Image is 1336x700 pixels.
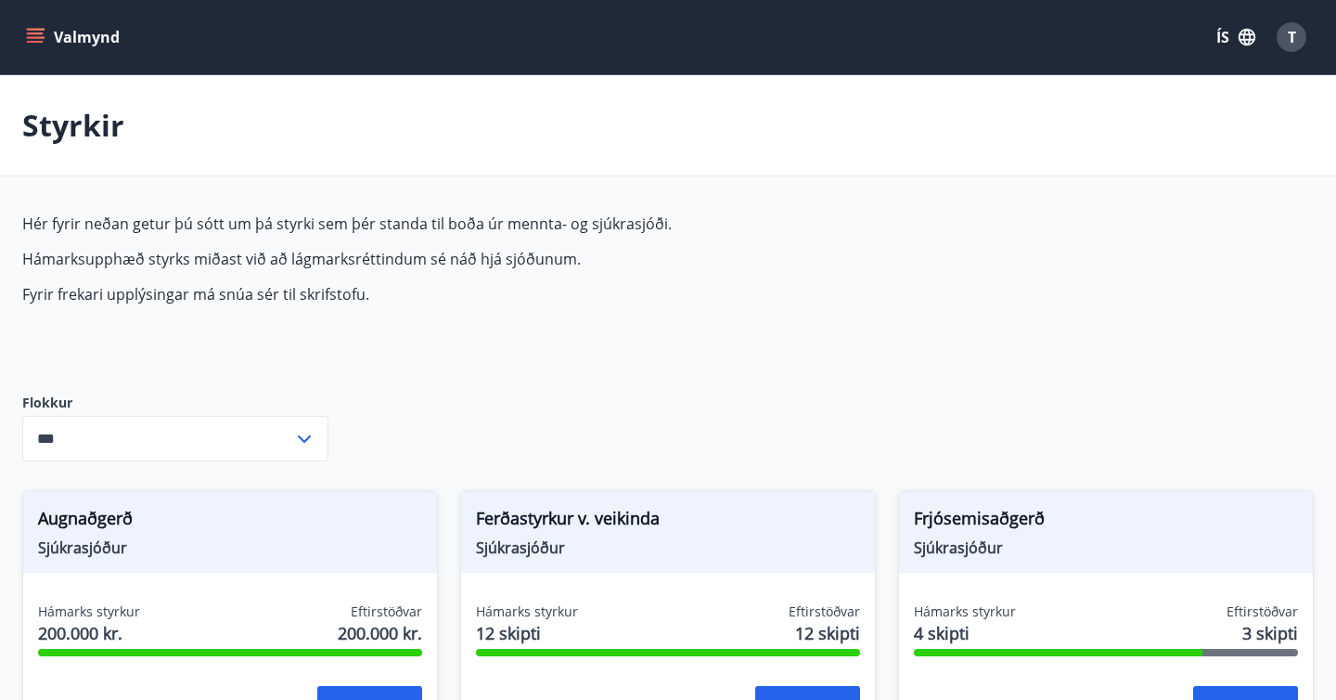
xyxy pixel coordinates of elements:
p: Hámarksupphæð styrks miðast við að lágmarksréttindum sé náð hjá sjóðunum. [22,249,898,269]
span: Augnaðgerð [38,506,422,538]
span: 12 skipti [795,621,860,645]
span: 12 skipti [476,621,578,645]
span: Hámarks styrkur [914,603,1016,621]
span: Eftirstöðvar [351,603,422,621]
span: Eftirstöðvar [789,603,860,621]
span: Sjúkrasjóður [38,538,422,558]
span: 4 skipti [914,621,1016,645]
button: ÍS [1206,20,1265,54]
label: Flokkur [22,394,328,412]
span: Ferðastyrkur v. veikinda [476,506,860,538]
button: T [1269,15,1314,59]
span: Frjósemisaðgerð [914,506,1298,538]
p: Styrkir [22,105,124,146]
span: Sjúkrasjóður [914,538,1298,558]
button: menu [22,20,127,54]
p: Hér fyrir neðan getur þú sótt um þá styrki sem þér standa til boða úr mennta- og sjúkrasjóði. [22,214,898,234]
span: 200.000 kr. [38,621,140,645]
span: T [1288,27,1296,47]
p: Fyrir frekari upplýsingar má snúa sér til skrifstofu. [22,284,898,305]
span: Sjúkrasjóður [476,538,860,558]
span: Eftirstöðvar [1227,603,1298,621]
span: Hámarks styrkur [476,603,578,621]
span: 3 skipti [1242,621,1298,645]
span: Hámarks styrkur [38,603,140,621]
span: 200.000 kr. [338,621,422,645]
